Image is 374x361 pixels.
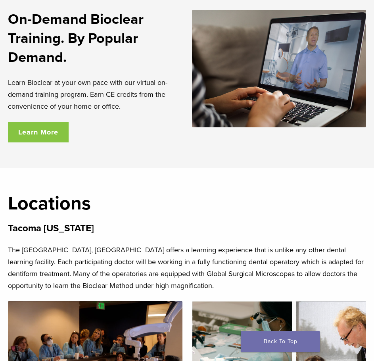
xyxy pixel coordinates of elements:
strong: Tacoma [US_STATE] [8,223,94,234]
a: Back To Top [241,331,320,352]
p: The [GEOGRAPHIC_DATA], [GEOGRAPHIC_DATA] offers a learning experience that is unlike any other de... [8,244,366,292]
p: Learn Bioclear at your own pace with our virtual on-demand training program. Earn CE credits from... [8,77,182,112]
h2: Locations [8,194,366,213]
a: Learn More [8,122,69,142]
strong: On-Demand Bioclear Training. By Popular Demand. [8,11,144,66]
